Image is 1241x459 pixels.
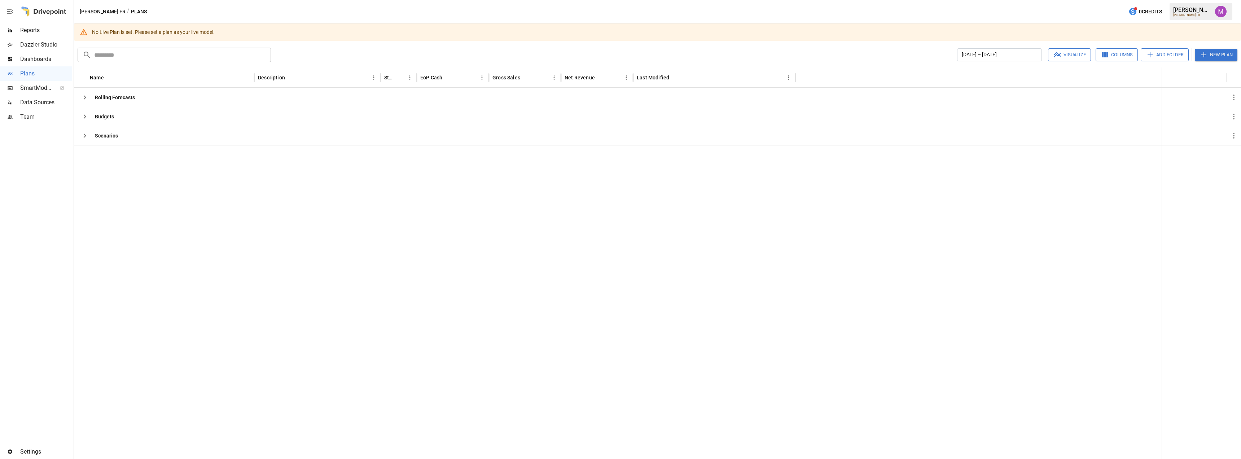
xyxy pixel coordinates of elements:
[420,75,442,80] div: EoP Cash
[1211,1,1231,22] button: Umer Muhammed
[1096,48,1138,61] button: Columns
[784,73,794,83] button: Last Modified column menu
[127,7,130,16] div: /
[20,84,52,92] span: SmartModel
[90,75,104,80] div: Name
[443,73,453,83] button: Sort
[521,73,531,83] button: Sort
[369,73,379,83] button: Description column menu
[20,447,72,456] span: Settings
[621,73,631,83] button: Net Revenue column menu
[1141,48,1189,61] button: Add Folder
[1048,48,1091,61] button: Visualize
[549,73,559,83] button: Gross Sales column menu
[20,40,72,49] span: Dazzler Studio
[20,98,72,107] span: Data Sources
[1139,7,1162,16] span: 0 Credits
[395,73,405,83] button: Sort
[1126,5,1165,18] button: 0Credits
[670,73,680,83] button: Sort
[637,75,669,80] div: Last Modified
[20,69,72,78] span: Plans
[95,94,135,101] b: Rolling Forecasts
[596,73,606,83] button: Sort
[20,26,72,35] span: Reports
[95,132,118,139] b: Scenarios
[80,7,126,16] button: [PERSON_NAME] FR
[405,73,415,83] button: Status column menu
[95,113,114,120] b: Budgets
[1173,13,1211,17] div: [PERSON_NAME] FR
[105,73,115,83] button: Sort
[565,75,595,80] div: Net Revenue
[286,73,296,83] button: Sort
[477,73,487,83] button: EoP Cash column menu
[20,113,72,121] span: Team
[1173,6,1211,13] div: [PERSON_NAME]
[20,55,72,64] span: Dashboards
[1195,49,1237,61] button: New Plan
[52,83,57,92] span: ™
[1215,6,1227,17] img: Umer Muhammed
[92,26,215,39] div: No Live Plan is set. Please set a plan as your live model.
[1231,73,1241,83] button: Sort
[492,75,520,80] div: Gross Sales
[258,75,285,80] div: Description
[384,75,394,80] div: Status
[957,48,1042,61] button: [DATE] – [DATE]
